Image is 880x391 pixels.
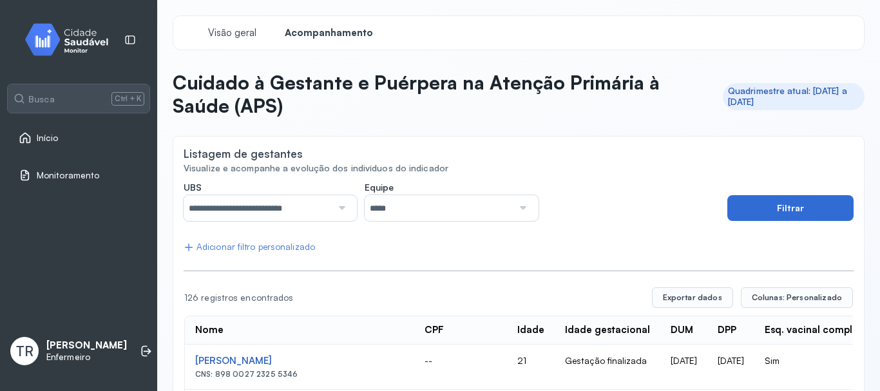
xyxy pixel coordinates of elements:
[752,292,842,303] span: Colunas: Personalizado
[365,182,394,193] span: Equipe
[741,287,853,308] button: Colunas: Personalizado
[507,345,555,390] td: 21
[425,324,444,336] div: CPF
[173,71,713,118] p: Cuidado à Gestante e Puérpera na Atenção Primária à Saúde (APS)
[46,352,127,363] p: Enfermeiro
[565,324,650,336] div: Idade gestacional
[184,147,303,160] div: Listagem de gestantes
[14,21,129,59] img: monitor.svg
[707,345,754,390] td: [DATE]
[765,324,868,336] div: Esq. vacinal completo
[37,133,59,144] span: Início
[660,345,707,390] td: [DATE]
[652,287,733,308] button: Exportar dados
[19,169,139,182] a: Monitoramento
[37,170,99,181] span: Monitoramento
[285,27,373,39] span: Acompanhamento
[728,86,859,108] div: Quadrimestre atual: [DATE] a [DATE]
[208,27,256,39] span: Visão geral
[111,92,144,105] span: Ctrl + K
[19,131,139,144] a: Início
[46,339,127,352] p: [PERSON_NAME]
[184,242,315,253] div: Adicionar filtro personalizado
[517,324,544,336] div: Idade
[414,345,507,390] td: --
[184,182,202,193] span: UBS
[28,93,55,105] span: Busca
[184,292,642,303] div: 126 registros encontrados
[754,345,879,390] td: Sim
[555,345,660,390] td: Gestação finalizada
[718,324,736,336] div: DPP
[195,370,404,379] div: CNS: 898 0027 2325 5346
[727,195,854,221] button: Filtrar
[195,324,224,336] div: Nome
[16,343,33,359] span: TR
[195,355,404,367] div: [PERSON_NAME]
[184,163,854,174] div: Visualize e acompanhe a evolução dos indivíduos do indicador
[671,324,693,336] div: DUM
